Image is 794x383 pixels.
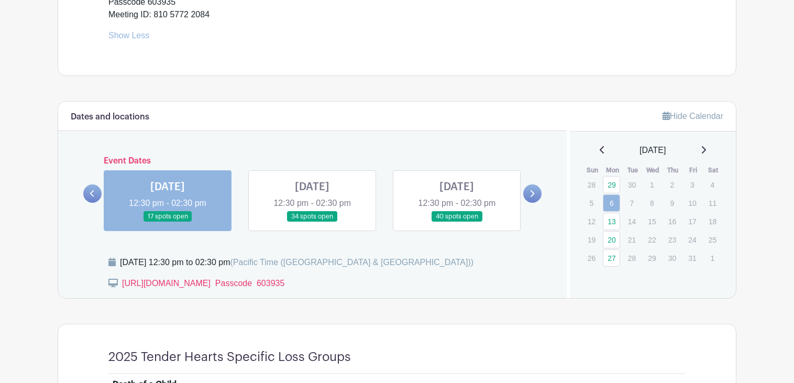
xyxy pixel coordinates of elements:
th: Sun [582,165,603,176]
p: 8 [643,195,660,211]
th: Tue [623,165,643,176]
th: Sat [703,165,724,176]
p: 23 [664,232,681,248]
th: Mon [602,165,623,176]
p: 16 [664,213,681,229]
h4: 2025 Tender Hearts Specific Loss Groups [108,349,351,365]
a: Show Less [108,31,149,44]
p: 21 [623,232,641,248]
p: 14 [623,213,641,229]
p: 5 [583,195,600,211]
p: 28 [623,250,641,266]
a: 6 [603,194,620,212]
a: [URL][DOMAIN_NAME] Passcode 603935 [122,279,284,288]
div: [DATE] 12:30 pm to 02:30 pm [120,256,473,269]
a: 13 [603,213,620,230]
p: 7 [623,195,641,211]
p: 12 [583,213,600,229]
p: 11 [704,195,721,211]
span: [DATE] [639,144,666,157]
p: 26 [583,250,600,266]
p: 2 [664,177,681,193]
p: 9 [664,195,681,211]
th: Wed [643,165,663,176]
div: Meeting ID: 810 5772 2084 [108,8,686,21]
h6: Dates and locations [71,112,149,122]
a: 20 [603,231,620,248]
h6: Event Dates [102,156,523,166]
p: 22 [643,232,660,248]
p: 25 [704,232,721,248]
p: 30 [664,250,681,266]
p: 3 [683,177,701,193]
p: 30 [623,177,641,193]
p: 4 [704,177,721,193]
p: 1 [643,177,660,193]
span: (Pacific Time ([GEOGRAPHIC_DATA] & [GEOGRAPHIC_DATA])) [230,258,473,267]
a: 29 [603,176,620,193]
p: 1 [704,250,721,266]
th: Thu [663,165,683,176]
th: Fri [683,165,703,176]
a: Hide Calendar [663,112,723,121]
p: 31 [683,250,701,266]
p: 15 [643,213,660,229]
p: 10 [683,195,701,211]
p: 29 [643,250,660,266]
p: 19 [583,232,600,248]
p: 28 [583,177,600,193]
p: 18 [704,213,721,229]
p: 17 [683,213,701,229]
a: 27 [603,249,620,267]
p: 24 [683,232,701,248]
